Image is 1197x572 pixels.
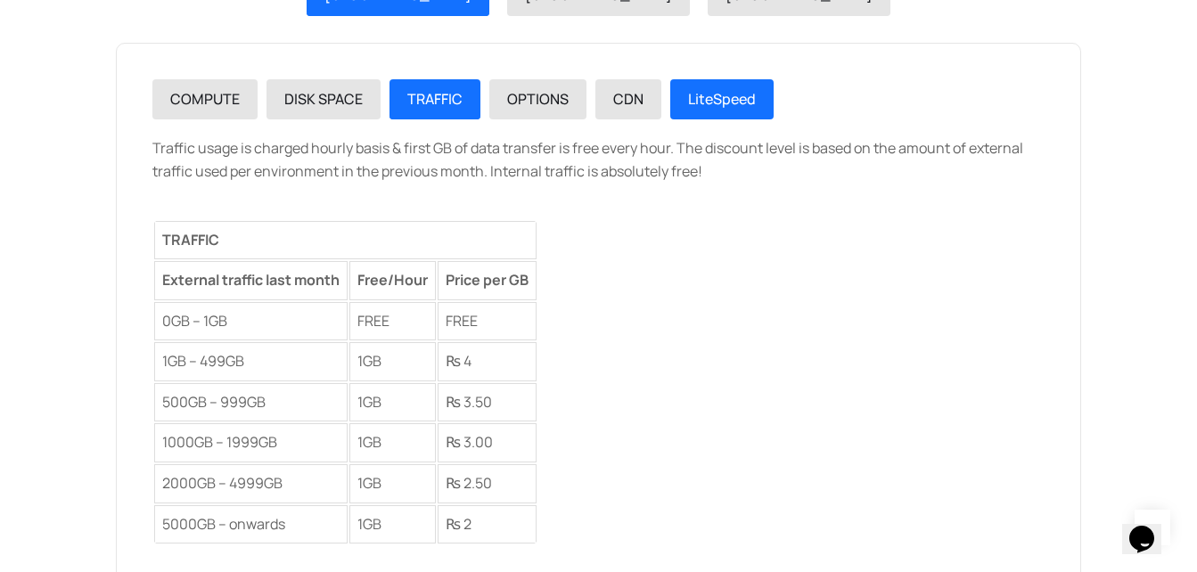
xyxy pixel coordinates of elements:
[349,302,436,341] td: FREE
[154,261,348,300] td: External traffic last month
[170,89,240,109] span: COMPUTE
[438,423,537,462] td: ₨ 3.00
[154,464,348,503] td: 2000GB – 4999GB
[613,89,644,109] span: CDN
[349,342,436,381] td: 1GB
[438,383,537,422] td: ₨ 3.50
[154,423,348,462] td: 1000GB – 1999GB
[507,89,569,109] span: OPTIONS
[154,221,537,260] th: TRAFFIC
[688,89,756,109] span: LiteSpeed
[438,302,537,341] td: FREE
[284,89,363,109] span: DISK SPACE
[349,261,436,300] td: Free/Hour
[349,383,436,422] td: 1GB
[349,423,436,462] td: 1GB
[407,89,463,109] span: TRAFFIC
[349,505,436,544] td: 1GB
[154,383,348,422] td: 500GB – 999GB
[438,261,537,300] td: Price per GB
[154,342,348,381] td: 1GB – 499GB
[438,342,537,381] td: ₨ 4
[154,505,348,544] td: 5000GB – onwards
[152,137,1045,545] div: Traffic usage is charged hourly basis & first GB of data transfer is free every hour. The discoun...
[349,464,436,503] td: 1GB
[438,464,537,503] td: ₨ 2.50
[1122,501,1179,554] iframe: chat widget
[154,302,348,341] td: 0GB – 1GB
[438,505,537,544] td: ₨ 2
